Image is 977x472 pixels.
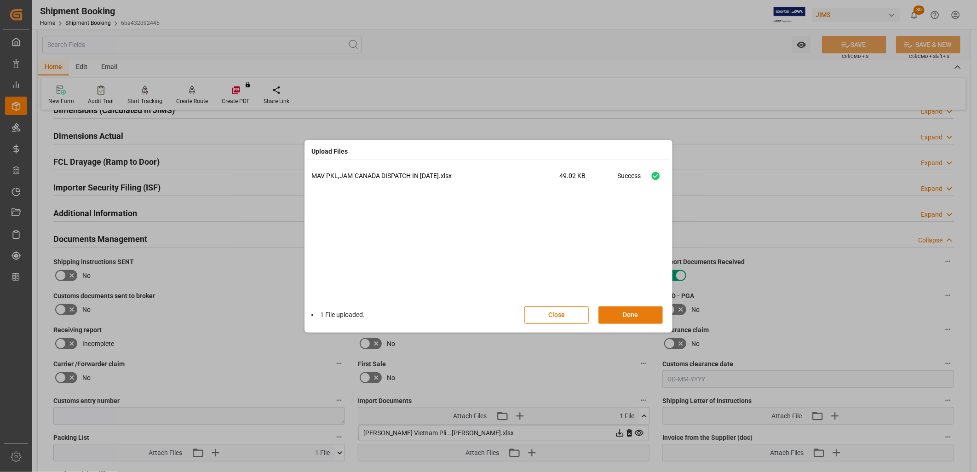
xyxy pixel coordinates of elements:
[559,171,617,187] span: 49.02 KB
[617,171,641,187] div: Success
[311,147,348,156] h4: Upload Files
[524,306,589,324] button: Close
[598,306,663,324] button: Done
[311,310,365,320] li: 1 File uploaded.
[311,171,559,181] p: MAV PKL,JAM-CANADA DISPATCH IN [DATE].xlsx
